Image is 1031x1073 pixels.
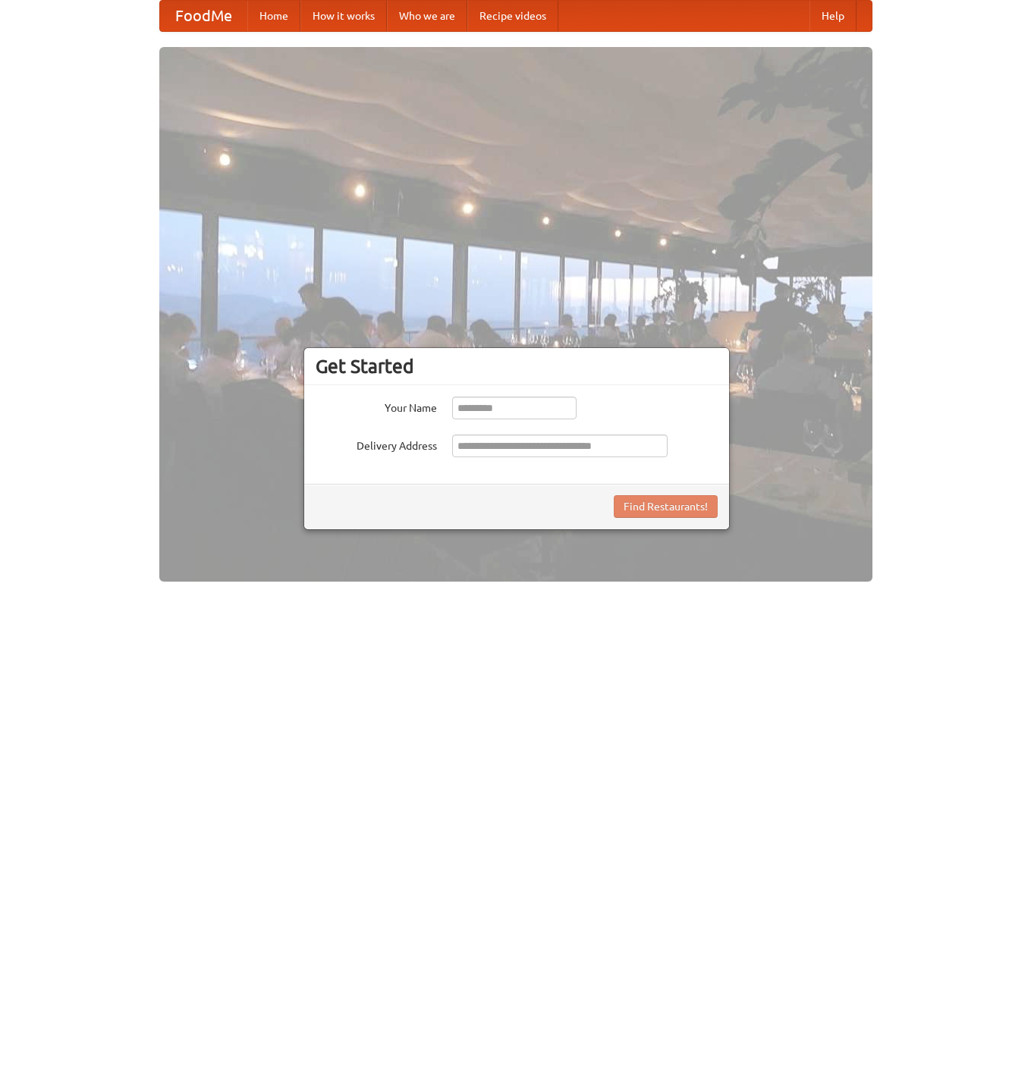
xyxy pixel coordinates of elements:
[247,1,300,31] a: Home
[316,435,437,453] label: Delivery Address
[300,1,387,31] a: How it works
[316,397,437,416] label: Your Name
[809,1,857,31] a: Help
[160,1,247,31] a: FoodMe
[467,1,558,31] a: Recipe videos
[614,495,718,518] button: Find Restaurants!
[316,355,718,378] h3: Get Started
[387,1,467,31] a: Who we are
